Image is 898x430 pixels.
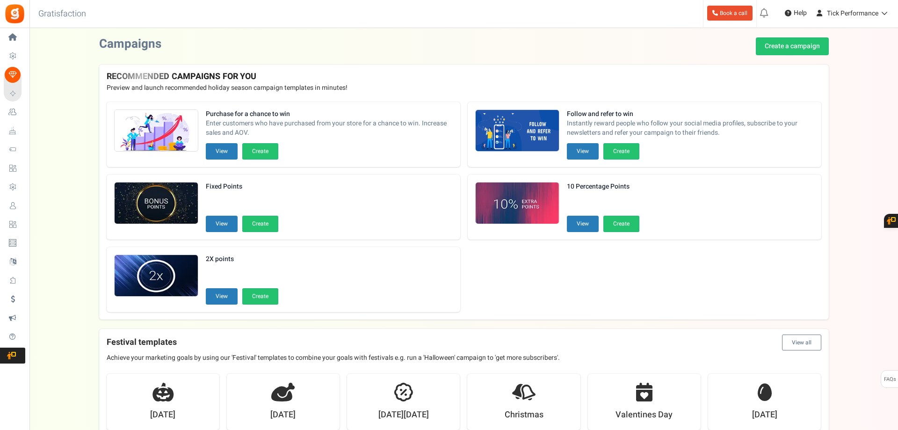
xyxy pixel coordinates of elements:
[567,119,814,138] span: Instantly reward people who follow your social media profiles, subscribe to your newsletters and ...
[707,6,753,21] a: Book a call
[603,143,639,160] button: Create
[150,409,175,421] strong: [DATE]
[4,3,25,24] img: Gratisfaction
[107,83,821,93] p: Preview and launch recommended holiday season campaign templates in minutes!
[206,119,453,138] span: Enter customers who have purchased from your store for a chance to win. Increase sales and AOV.
[206,182,278,191] strong: Fixed Points
[884,371,896,388] span: FAQs
[206,143,238,160] button: View
[616,409,673,421] strong: Valentines Day
[115,182,198,225] img: Recommended Campaigns
[567,109,814,119] strong: Follow and refer to win
[115,110,198,152] img: Recommended Campaigns
[107,353,821,363] p: Achieve your marketing goals by using our 'Festival' templates to combine your goals with festiva...
[752,409,777,421] strong: [DATE]
[107,335,821,350] h4: Festival templates
[567,143,599,160] button: View
[270,409,296,421] strong: [DATE]
[791,8,807,18] span: Help
[206,216,238,232] button: View
[827,8,878,18] span: Tick Performance
[603,216,639,232] button: Create
[242,216,278,232] button: Create
[99,37,161,51] h2: Campaigns
[476,182,559,225] img: Recommended Campaigns
[567,182,639,191] strong: 10 Percentage Points
[242,143,278,160] button: Create
[756,37,829,55] a: Create a campaign
[206,109,453,119] strong: Purchase for a chance to win
[505,409,543,421] strong: Christmas
[782,335,821,350] button: View all
[476,110,559,152] img: Recommended Campaigns
[206,288,238,305] button: View
[115,255,198,297] img: Recommended Campaigns
[242,288,278,305] button: Create
[378,409,429,421] strong: [DATE][DATE]
[206,255,278,264] strong: 2X points
[28,5,96,23] h3: Gratisfaction
[781,6,811,21] a: Help
[107,72,821,81] h4: RECOMMENDED CAMPAIGNS FOR YOU
[567,216,599,232] button: View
